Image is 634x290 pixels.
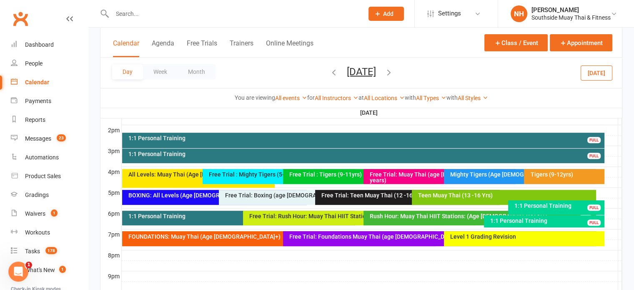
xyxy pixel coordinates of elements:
div: FULL [587,153,601,159]
div: BOXING: All Levels (Age [DEMOGRAPHIC_DATA]+) [128,192,305,198]
button: Week [143,64,178,79]
button: Agenda [152,39,174,57]
th: 2pm [100,125,121,135]
div: Product Sales [25,173,61,179]
div: Free Trial: Boxing (age [DEMOGRAPHIC_DATA]+ years) [225,192,402,198]
div: Tasks [25,248,40,255]
strong: with [405,94,416,101]
div: Rush Hour: Muay Thai HIIT Stations: (Age [DEMOGRAPHIC_DATA]+) [369,213,594,219]
span: 178 [45,247,57,254]
a: All Instructors [315,95,358,101]
a: Payments [11,92,88,111]
div: What's New [25,267,55,273]
div: Mighty Tigers (Age [DEMOGRAPHIC_DATA]) [450,171,595,177]
a: Clubworx [10,8,31,29]
span: 23 [57,134,66,141]
button: Calendar [113,39,139,57]
button: Free Trials [187,39,217,57]
a: Reports [11,111,88,129]
a: Tasks 178 [11,242,88,261]
div: Free Trial: Foundations Muay Thai (age [DEMOGRAPHIC_DATA]+ years) [289,234,594,240]
div: Dashboard [25,41,54,48]
div: FULL [579,215,592,221]
div: 1:1 Personal Training [514,203,603,209]
button: Online Meetings [266,39,313,57]
a: Dashboard [11,35,88,54]
a: People [11,54,88,73]
a: All Locations [364,95,405,101]
button: Add [368,7,404,21]
a: Messages 23 [11,129,88,148]
strong: for [307,94,315,101]
div: Free Trial: Teen Muay Thai (12 -16 Yrs) [321,192,498,198]
span: Add [383,10,393,17]
div: Gradings [25,192,49,198]
div: FULL [587,137,601,143]
a: All events [275,95,307,101]
th: 6pm [100,208,121,219]
div: 1:1 Personal Training [128,151,603,157]
button: Appointment [550,34,612,51]
th: 9pm [100,271,121,281]
div: Payments [25,98,51,104]
div: Automations [25,154,59,161]
div: Waivers [25,210,45,217]
th: 3pm [100,146,121,156]
div: Tigers (9-12yrs) [530,171,603,177]
a: Waivers 1 [11,204,88,223]
a: Product Sales [11,167,88,186]
div: Free Trial: Muay Thai (age [DEMOGRAPHIC_DATA]+ years) [369,171,514,183]
input: Search... [110,8,358,20]
div: Free Trial : Tigers (9-11yrs) [289,171,434,177]
strong: with [446,94,458,101]
button: Class / Event [484,34,548,51]
strong: at [358,94,364,101]
button: Trainers [230,39,253,57]
div: Southside Muay Thai & Fitness [531,14,611,21]
span: 1 [25,262,32,268]
div: NH [511,5,527,22]
a: Gradings [11,186,88,204]
a: All Styles [458,95,488,101]
iframe: Intercom live chat [8,262,28,282]
div: FULL [587,204,601,211]
div: Workouts [25,229,50,236]
div: Messages [25,135,51,142]
div: 1:1 Personal Training [128,135,603,141]
button: [DATE] [581,65,612,80]
div: [PERSON_NAME] [531,6,611,14]
button: [DATE] [347,66,376,77]
div: Level 1 Grading Revision [450,234,603,240]
a: All Types [416,95,446,101]
span: 1 [59,266,66,273]
div: 1:1 Personal Training [490,218,603,224]
div: All Levels: Muay Thai (Age [DEMOGRAPHIC_DATA]+) [128,171,273,177]
div: People [25,60,43,67]
div: Calendar [25,79,49,86]
span: 1 [51,209,58,217]
div: Free Trial: Rush Hour: Muay Thai HIIT Stations (ag... [249,213,474,219]
div: Free Trial : Mighty Tigers (5-8yrs) [208,171,353,177]
th: 4pm [100,166,121,177]
button: Day [112,64,143,79]
button: Month [178,64,216,79]
th: 5pm [100,187,121,198]
th: 7pm [100,229,121,240]
a: Calendar [11,73,88,92]
div: FULL [587,219,601,226]
span: Settings [438,4,461,23]
div: Reports [25,116,45,123]
a: Automations [11,148,88,167]
strong: You are viewing [235,94,275,101]
div: FOUNDATIONS: Muay Thai (Age [DEMOGRAPHIC_DATA]+) [128,234,434,240]
div: 1:1 Personal Training [128,213,353,219]
a: Workouts [11,223,88,242]
th: 8pm [100,250,121,260]
div: Teen Muay Thai (13 -16 Yrs) [418,192,595,198]
th: [DATE] [121,108,618,118]
a: What's New1 [11,261,88,280]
